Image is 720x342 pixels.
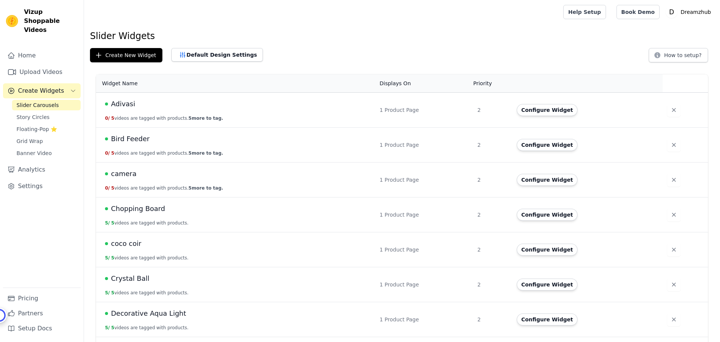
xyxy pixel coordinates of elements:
p: Dreamzhub [678,5,714,19]
td: 2 [473,267,512,302]
span: Adivasi [111,99,135,109]
span: coco coir [111,238,141,249]
div: 1 Product Page [379,141,468,149]
div: 1 Product Page [379,211,468,218]
h1: Slider Widgets [90,30,714,42]
button: 5/ 5videos are tagged with products. [105,290,189,296]
button: Delete widget [667,313,681,326]
span: Live Published [105,242,108,245]
a: Upload Videos [3,65,81,80]
button: Configure Widget [517,209,577,221]
td: 2 [473,302,512,337]
a: Pricing [3,291,81,306]
div: 1 Product Page [379,106,468,114]
span: Crystal Ball [111,273,149,284]
div: 1 Product Page [379,176,468,184]
a: Setup Docs [3,321,81,336]
a: Analytics [3,162,81,177]
span: Create Widgets [18,86,64,95]
button: 0/ 5videos are tagged with products.5more to tag. [105,150,223,156]
span: Slider Carousels [16,101,59,109]
th: Widget Name [96,74,375,93]
button: Configure Widget [517,244,577,256]
span: 0 / [105,116,110,121]
span: Live Published [105,207,108,210]
span: Bird Feeder [111,134,150,144]
a: How to setup? [649,53,708,60]
span: 5 [111,220,114,226]
span: camera [111,169,136,179]
span: 5 / [105,255,110,261]
span: Decorative Aqua Light [111,308,186,319]
button: 5/ 5videos are tagged with products. [105,255,189,261]
span: Banner Video [16,149,52,157]
button: 0/ 5videos are tagged with products.5more to tag. [105,115,223,121]
span: 5 more to tag. [189,116,223,121]
a: Slider Carousels [12,100,81,110]
button: Configure Widget [517,279,577,291]
a: Settings [3,179,81,194]
a: Banner Video [12,148,81,158]
button: 5/ 5videos are tagged with products. [105,220,189,226]
button: Create New Widget [90,48,162,62]
td: 2 [473,163,512,197]
span: Live Published [105,312,108,315]
span: 0 / [105,151,110,156]
text: D [669,8,674,16]
span: 0 / [105,185,110,191]
div: 1 Product Page [379,246,468,253]
button: D Dreamzhub [666,5,714,19]
span: 5 / [105,220,110,226]
button: Configure Widget [517,104,577,116]
span: 5 [111,290,114,295]
span: Story Circles [16,113,49,121]
button: Delete widget [667,243,681,256]
button: Delete widget [667,208,681,221]
span: Live Published [105,172,108,175]
button: How to setup? [649,48,708,62]
th: Displays On [375,74,473,93]
a: Grid Wrap [12,136,81,146]
a: Book Demo [616,5,660,19]
img: Vizup [6,15,18,27]
span: 5 more to tag. [189,151,223,156]
td: 2 [473,128,512,163]
span: 5 / [105,325,110,330]
span: Live Published [105,102,108,105]
button: 5/ 5videos are tagged with products. [105,325,189,331]
div: 1 Product Page [379,316,468,323]
a: Home [3,48,81,63]
span: 5 [111,151,114,156]
span: Floating-Pop ⭐ [16,125,57,133]
span: Chopping Board [111,203,165,214]
th: Priority [473,74,512,93]
button: Configure Widget [517,139,577,151]
a: Story Circles [12,112,81,122]
span: Live Published [105,277,108,280]
span: Vizup Shoppable Videos [24,8,78,35]
span: 5 [111,185,114,191]
a: Floating-Pop ⭐ [12,124,81,134]
button: Delete widget [667,103,681,117]
td: 2 [473,197,512,232]
span: 5 [111,116,114,121]
button: Delete widget [667,173,681,187]
td: 2 [473,232,512,267]
span: Live Published [105,137,108,140]
button: Create Widgets [3,83,81,98]
td: 2 [473,93,512,128]
button: Delete widget [667,278,681,291]
div: 1 Product Page [379,281,468,288]
button: 0/ 5videos are tagged with products.5more to tag. [105,185,223,191]
span: Grid Wrap [16,137,43,145]
span: 5 / [105,290,110,295]
span: 5 [111,255,114,261]
span: 5 more to tag. [189,185,223,191]
a: Partners [3,306,81,321]
a: Help Setup [563,5,606,19]
button: Delete widget [667,138,681,152]
button: Configure Widget [517,174,577,186]
button: Configure Widget [517,313,577,325]
span: 5 [111,325,114,330]
button: Default Design Settings [171,48,263,62]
